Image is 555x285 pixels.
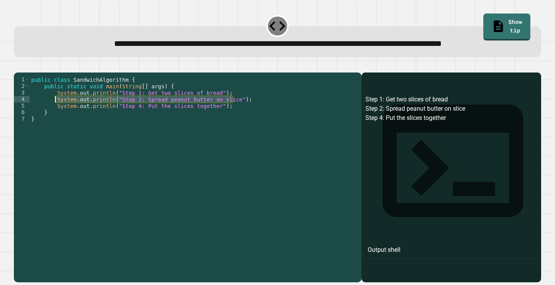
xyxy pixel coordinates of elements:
div: 4 [14,96,30,103]
div: 6 [14,109,30,116]
div: 5 [14,103,30,109]
a: Show tip [483,13,530,40]
div: 7 [14,116,30,122]
span: Toggle code folding, rows 1 through 7 [25,76,29,83]
div: 3 [14,89,30,96]
div: 1 [14,76,30,83]
div: Step 1: Get two slices of bread Step 2: Spread peanut butter on slice Step 4: Put the slices toge... [365,95,537,282]
span: Toggle code folding, rows 2 through 6 [25,83,29,89]
div: 2 [14,83,30,89]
